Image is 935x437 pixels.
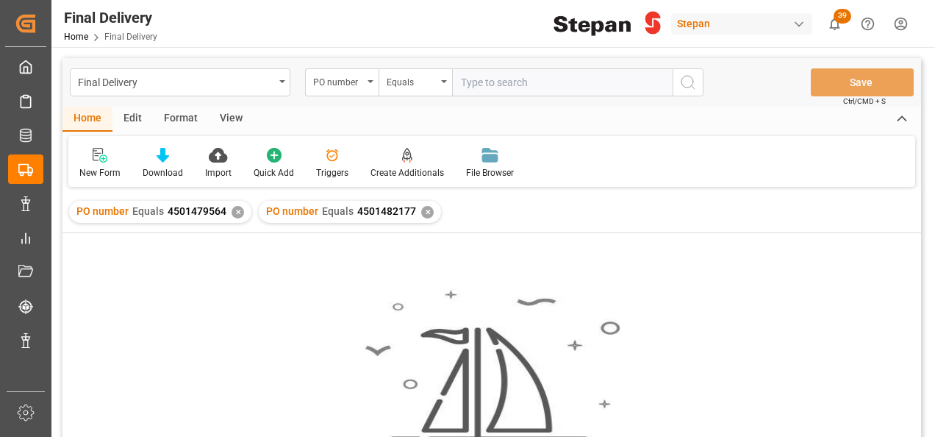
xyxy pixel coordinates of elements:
span: 39 [834,9,851,24]
div: ✕ [232,206,244,218]
span: PO number [76,205,129,217]
button: open menu [379,68,452,96]
div: Triggers [316,166,348,180]
div: Format [153,107,209,132]
span: 4501479564 [168,205,226,217]
div: PO number [313,72,363,89]
span: Ctrl/CMD + S [843,96,886,107]
div: Stepan [671,13,812,35]
div: Final Delivery [78,72,274,90]
a: Home [64,32,88,42]
div: Create Additionals [370,166,444,180]
span: PO number [266,205,318,217]
div: Download [143,166,183,180]
div: Quick Add [254,166,294,180]
div: New Form [79,166,121,180]
button: show 39 new notifications [818,7,851,40]
div: View [209,107,254,132]
input: Type to search [452,68,673,96]
button: Save [811,68,914,96]
button: search button [673,68,703,96]
div: File Browser [466,166,514,180]
button: open menu [70,68,290,96]
button: Help Center [851,7,884,40]
div: Import [205,166,232,180]
div: ✕ [421,206,434,218]
img: Stepan_Company_logo.svg.png_1713531530.png [554,11,661,37]
div: Home [62,107,112,132]
button: Stepan [671,10,818,38]
button: open menu [305,68,379,96]
span: 4501482177 [357,205,416,217]
span: Equals [132,205,164,217]
span: Equals [322,205,354,217]
div: Edit [112,107,153,132]
div: Final Delivery [64,7,157,29]
div: Equals [387,72,437,89]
